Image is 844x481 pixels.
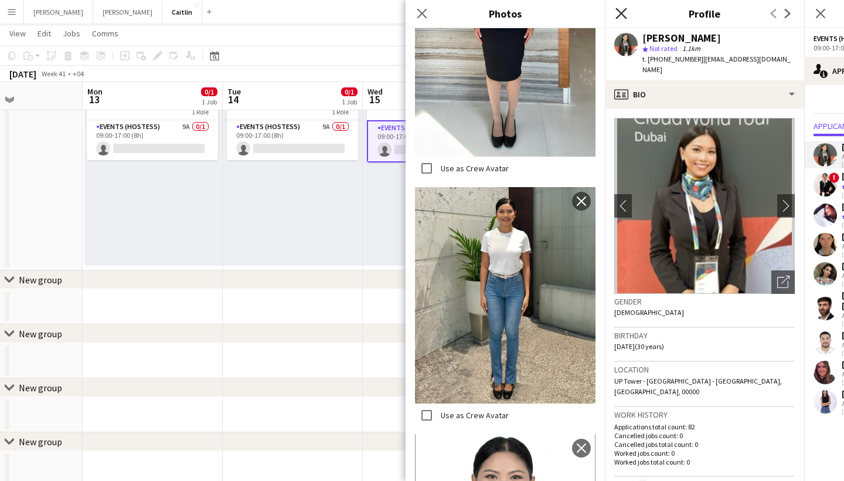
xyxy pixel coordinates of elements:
div: [DATE] [9,68,36,80]
span: t. [PHONE_NUMBER] [642,55,703,63]
h3: Photos [406,6,605,21]
div: New group [19,328,62,340]
app-card-role: Events (Hostess)9A0/109:00-17:00 (8h) [87,120,218,160]
div: New group [19,382,62,394]
p: Cancelled jobs count: 0 [614,431,795,440]
p: Worked jobs count: 0 [614,449,795,458]
span: 0/1 [201,87,217,96]
div: 1 Job [202,97,217,106]
span: 0/1 [341,87,358,96]
span: Not rated [649,44,678,53]
app-job-card: 09:00-17:00 (8h)0/11 RoleEvents (Hostess)9A0/109:00-17:00 (8h) [227,92,358,160]
app-card-role: Events (Hostess)9A0/109:00-17:00 (8h) [227,120,358,160]
app-job-card: 09:00-17:00 (8h)0/11 RoleEvents (Hostess)9A0/109:00-17:00 (8h) [367,92,498,162]
div: [PERSON_NAME] [642,33,721,43]
span: [DATE] (30 years) [614,342,664,351]
p: Worked jobs total count: 0 [614,458,795,466]
span: | [EMAIL_ADDRESS][DOMAIN_NAME] [642,55,791,74]
h3: Work history [614,409,795,420]
span: UP Tower - [GEOGRAPHIC_DATA] - [GEOGRAPHIC_DATA], [GEOGRAPHIC_DATA], 00000 [614,377,782,396]
app-job-card: 09:00-17:00 (8h)0/11 RoleEvents (Hostess)9A0/109:00-17:00 (8h) [87,92,218,160]
div: +04 [73,69,84,78]
div: Open photos pop-in [771,270,795,294]
span: Mon [87,86,103,97]
span: ! [829,172,839,183]
span: Comms [92,28,118,39]
p: Applications total count: 82 [614,422,795,431]
span: 1 Role [192,107,209,116]
div: 1 Job [342,97,357,106]
span: Jobs [63,28,80,39]
img: Crew avatar or photo [614,118,795,294]
img: Crew photo 931347 [415,187,595,404]
div: Bio [605,80,804,109]
span: Wed [367,86,383,97]
span: Week 41 [39,69,68,78]
span: Tue [227,86,241,97]
app-card-role: Events (Hostess)9A0/109:00-17:00 (8h) [367,120,498,162]
h3: Gender [614,296,795,307]
div: New group [19,274,62,286]
h3: Profile [605,6,804,21]
label: Use as Crew Avatar [438,162,509,173]
button: Caitlin [162,1,202,23]
button: [PERSON_NAME] [24,1,93,23]
a: View [5,26,30,41]
p: Cancelled jobs total count: 0 [614,440,795,449]
button: [PERSON_NAME] [93,1,162,23]
span: [DEMOGRAPHIC_DATA] [614,308,684,317]
span: View [9,28,26,39]
span: 1.1km [680,44,703,53]
a: Jobs [58,26,85,41]
span: 13 [86,93,103,106]
a: Edit [33,26,56,41]
span: Edit [38,28,51,39]
h3: Location [614,364,795,375]
a: Comms [87,26,123,41]
div: New group [19,436,62,448]
h3: Birthday [614,330,795,341]
span: 15 [366,93,383,106]
span: 1 Role [332,107,349,116]
span: 14 [226,93,241,106]
label: Use as Crew Avatar [438,410,509,421]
